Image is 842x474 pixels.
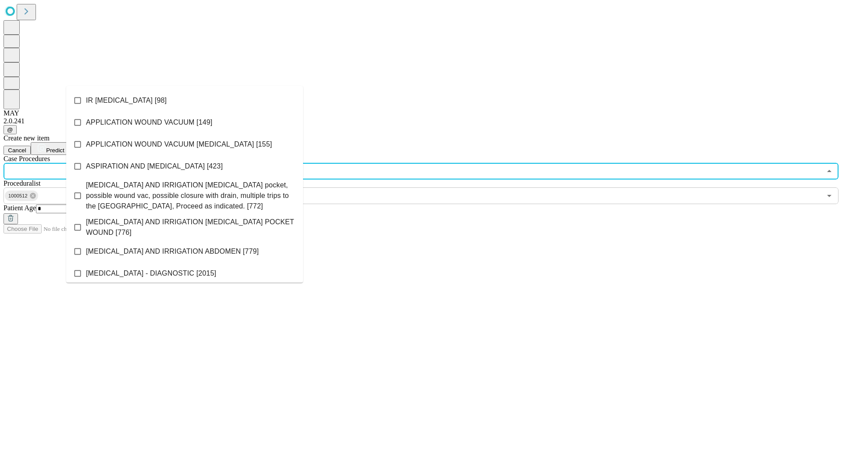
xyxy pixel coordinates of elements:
span: Proceduralist [4,180,40,187]
div: MAY [4,109,838,117]
button: Cancel [4,146,31,155]
button: Open [823,190,835,202]
div: 2.0.241 [4,117,838,125]
span: Scheduled Procedure [4,155,50,162]
span: Create new item [4,134,50,142]
span: [MEDICAL_DATA] - DIAGNOSTIC [2015] [86,268,216,279]
button: @ [4,125,17,134]
span: ASPIRATION AND [MEDICAL_DATA] [423] [86,161,223,172]
span: 1000512 [5,191,31,201]
button: Predict [31,142,71,155]
span: @ [7,126,13,133]
span: [MEDICAL_DATA] AND IRRIGATION [MEDICAL_DATA] pocket, possible wound vac, possible closure with dr... [86,180,296,212]
span: [MEDICAL_DATA] AND IRRIGATION [MEDICAL_DATA] POCKET WOUND [776] [86,217,296,238]
span: APPLICATION WOUND VACUUM [149] [86,117,212,128]
span: Patient Age [4,204,36,212]
span: APPLICATION WOUND VACUUM [MEDICAL_DATA] [155] [86,139,272,150]
span: Cancel [8,147,26,154]
span: IR [MEDICAL_DATA] [98] [86,95,167,106]
span: Predict [46,147,64,154]
button: Close [823,165,835,177]
div: 1000512 [5,190,38,201]
span: [MEDICAL_DATA] AND IRRIGATION ABDOMEN [779] [86,246,259,257]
